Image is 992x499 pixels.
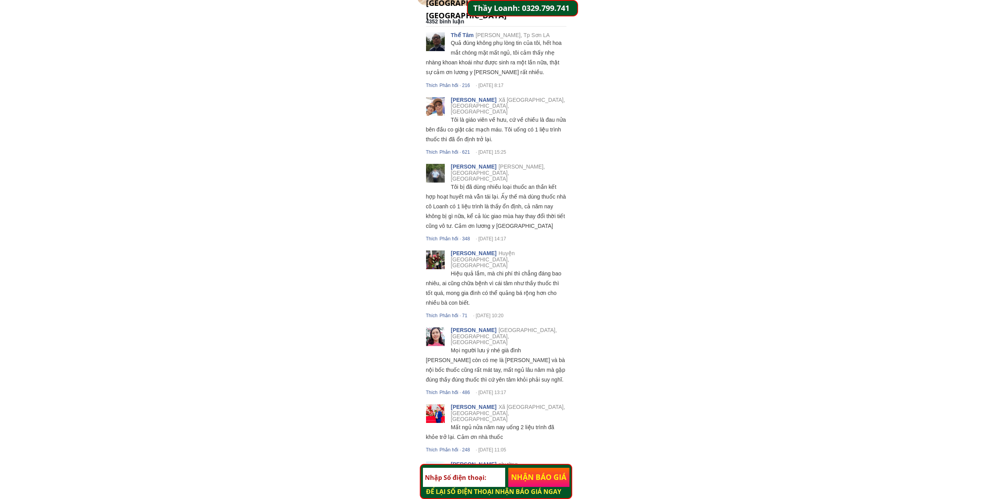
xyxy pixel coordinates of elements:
[426,97,566,115] h5: [PERSON_NAME]
[426,327,566,398] div: Mọi người lưu ý nhé già đình [PERSON_NAME] còn có mẹ là [PERSON_NAME] và bà nội bốc thuốc cũng rấ...
[426,404,566,456] div: Mất ngủ nửa năm nay uống 2 liệu trình đã khỏe trở lại. Cảm ơn nhà thuốc
[426,19,566,27] div: 4352 bình luận
[426,82,438,90] div: Thích
[426,487,569,497] h3: ĐỂ LẠI SỐ ĐIỆN THOẠI NHẬN BÁO GIÁ NGAY
[426,327,566,345] h5: [PERSON_NAME]
[423,468,505,487] input: Nhập Số điện thoại:
[426,164,566,182] h5: [PERSON_NAME]
[451,97,565,115] span: Xã [GEOGRAPHIC_DATA], [GEOGRAPHIC_DATA], [GEOGRAPHIC_DATA]
[426,32,566,91] div: Quả đúng không phụ lòng tin của tôi, hết hoa mắt chóng mặt mất ngủ, tôi cảm thấy nhẹ nhàng khoan ...
[440,312,467,320] div: Phản hồi · 71
[426,462,566,486] h5: [PERSON_NAME]
[426,446,438,455] div: Thích
[476,82,504,90] div: · [DATE] 8:17
[426,250,566,321] div: Hiệu quả lắm, mà chi phí thì chẳng đáng bao nhiêu, ai cũng chữa bệnh vì cái tâm như thầy thuốc th...
[451,163,545,182] span: [PERSON_NAME], [GEOGRAPHIC_DATA], [GEOGRAPHIC_DATA]
[476,389,506,397] div: · [DATE] 13:17
[426,235,438,243] div: Thích
[473,312,504,320] div: · [DATE] 10:20
[476,446,506,455] div: · [DATE] 11:05
[426,404,566,422] h5: [PERSON_NAME]
[440,446,470,455] div: Phản hồi · 248
[426,312,438,320] div: Thích
[426,32,566,38] h5: Thế Tâm
[476,32,550,38] span: [PERSON_NAME], Tp Sơn LA
[451,327,557,345] span: [GEOGRAPHIC_DATA], [GEOGRAPHIC_DATA], [GEOGRAPHIC_DATA]
[440,235,470,243] div: Phản hồi · 348
[426,97,566,158] div: Tôi là giáo viên về hưu, cứ về chiều là đau nửa bên đầu co giật các mạch máu. Tôi uống có 1 liệu ...
[426,164,566,245] div: Tôi bị đã dùng nhiều loại thuốc an thần kết hợp hoạt huyết mà vẫn tái lại. Ấy thế mà dùng thuốc n...
[473,2,575,14] a: Thầy Loanh: 0329.799.741
[476,148,506,157] div: · [DATE] 15:25
[426,148,438,157] div: Thích
[440,389,470,397] div: Phản hồi · 486
[426,389,438,397] div: Thích
[476,235,506,243] div: · [DATE] 14:17
[451,404,565,422] span: Xã [GEOGRAPHIC_DATA], [GEOGRAPHIC_DATA], [GEOGRAPHIC_DATA]
[508,468,570,487] p: NHẬN BÁO GIÁ
[440,82,470,90] div: Phản hồi · 216
[426,250,566,268] h5: [PERSON_NAME]
[451,250,515,268] span: Huyện [GEOGRAPHIC_DATA], [GEOGRAPHIC_DATA]
[440,148,470,157] div: Phản hồi · 621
